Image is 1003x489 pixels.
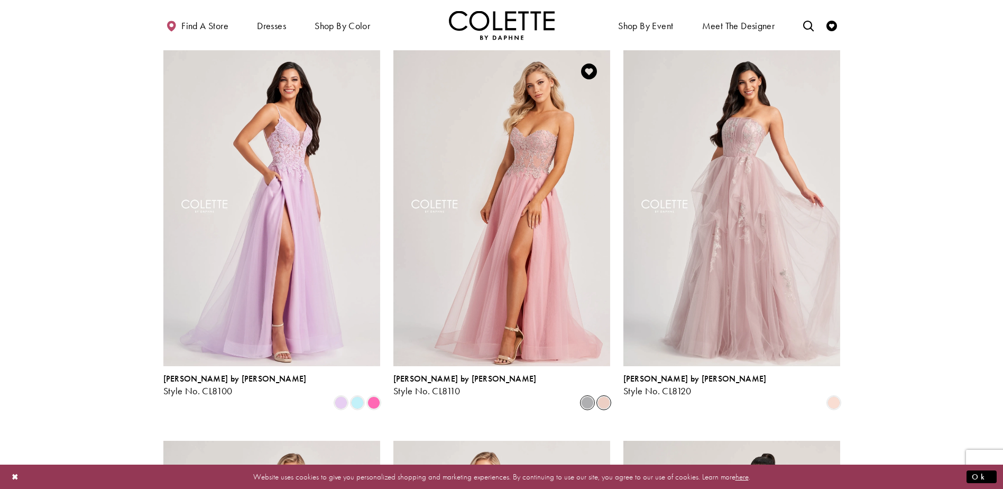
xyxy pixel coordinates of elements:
[393,373,537,384] span: [PERSON_NAME] by [PERSON_NAME]
[393,385,461,397] span: Style No. CL8110
[393,50,610,366] a: Visit Colette by Daphne Style No. CL8110 Page
[581,396,594,409] i: Steel
[597,396,610,409] i: Rose
[393,374,537,396] div: Colette by Daphne Style No. CL8110
[76,469,927,484] p: Website uses cookies to give you personalized shopping and marketing experiences. By continuing t...
[623,385,692,397] span: Style No. CL8120
[578,60,600,83] a: Add to Wishlist
[800,11,816,40] a: Toggle search
[824,11,840,40] a: Check Wishlist
[163,385,233,397] span: Style No. CL8100
[623,373,767,384] span: [PERSON_NAME] by [PERSON_NAME]
[827,396,840,409] i: Blush
[315,21,370,31] span: Shop by color
[335,396,347,409] i: Lilac
[623,50,840,366] a: Visit Colette by Daphne Style No. CL8120 Page
[449,11,555,40] img: Colette by Daphne
[618,21,673,31] span: Shop By Event
[163,50,380,366] a: Visit Colette by Daphne Style No. CL8100 Page
[6,467,24,486] button: Close Dialog
[257,21,286,31] span: Dresses
[615,11,676,40] span: Shop By Event
[367,396,380,409] i: Pink
[181,21,228,31] span: Find a store
[312,11,373,40] span: Shop by color
[700,11,778,40] a: Meet the designer
[351,396,364,409] i: Light Blue
[702,21,775,31] span: Meet the designer
[163,373,307,384] span: [PERSON_NAME] by [PERSON_NAME]
[163,11,231,40] a: Find a store
[623,374,767,396] div: Colette by Daphne Style No. CL8120
[254,11,289,40] span: Dresses
[449,11,555,40] a: Visit Home Page
[967,470,997,483] button: Submit Dialog
[735,471,749,482] a: here
[163,374,307,396] div: Colette by Daphne Style No. CL8100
